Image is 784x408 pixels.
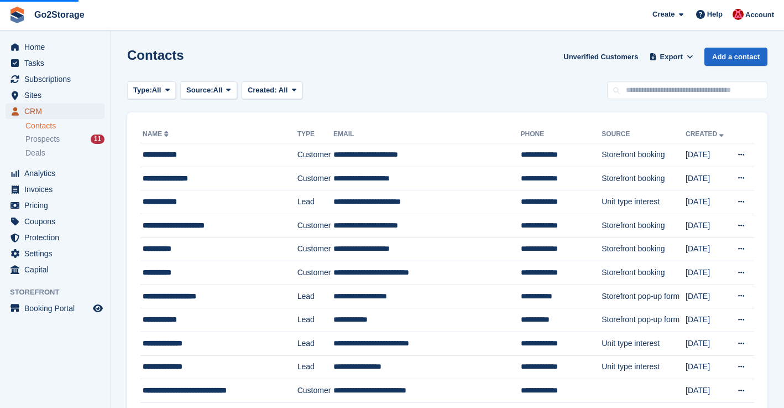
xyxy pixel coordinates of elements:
[24,71,91,87] span: Subscriptions
[6,182,104,197] a: menu
[297,143,333,167] td: Customer
[30,6,89,24] a: Go2Storage
[686,190,729,214] td: [DATE]
[6,166,104,181] a: menu
[279,86,288,94] span: All
[745,9,774,20] span: Account
[6,198,104,213] a: menu
[733,9,744,20] img: James Pearson
[602,332,686,355] td: Unit type interest
[686,285,729,308] td: [DATE]
[707,9,723,20] span: Help
[25,133,104,145] a: Prospects 11
[143,130,171,138] a: Name
[652,9,675,20] span: Create
[25,134,60,144] span: Prospects
[6,55,104,71] a: menu
[297,285,333,308] td: Lead
[297,308,333,332] td: Lead
[6,246,104,261] a: menu
[686,379,729,403] td: [DATE]
[333,126,521,143] th: Email
[6,230,104,245] a: menu
[6,39,104,55] a: menu
[686,130,726,138] a: Created
[297,261,333,285] td: Customer
[660,51,683,63] span: Export
[91,135,104,144] div: 11
[602,190,686,214] td: Unit type interest
[686,308,729,332] td: [DATE]
[24,301,91,316] span: Booking Portal
[10,287,110,298] span: Storefront
[6,104,104,119] a: menu
[24,104,91,119] span: CRM
[686,355,729,379] td: [DATE]
[152,85,161,96] span: All
[602,355,686,379] td: Unit type interest
[127,81,176,100] button: Type: All
[602,237,686,261] td: Storefront booking
[186,85,213,96] span: Source:
[602,214,686,237] td: Storefront booking
[602,126,686,143] th: Source
[686,143,729,167] td: [DATE]
[6,87,104,103] a: menu
[6,301,104,316] a: menu
[602,308,686,332] td: Storefront pop-up form
[686,167,729,190] td: [DATE]
[24,55,91,71] span: Tasks
[297,237,333,261] td: Customer
[24,166,91,181] span: Analytics
[686,214,729,237] td: [DATE]
[24,87,91,103] span: Sites
[521,126,602,143] th: Phone
[297,214,333,237] td: Customer
[24,214,91,229] span: Coupons
[6,262,104,277] a: menu
[602,167,686,190] td: Storefront booking
[297,190,333,214] td: Lead
[686,237,729,261] td: [DATE]
[133,85,152,96] span: Type:
[602,143,686,167] td: Storefront booking
[686,332,729,355] td: [DATE]
[297,379,333,403] td: Customer
[704,48,767,66] a: Add a contact
[248,86,277,94] span: Created:
[24,39,91,55] span: Home
[25,147,104,159] a: Deals
[297,167,333,190] td: Customer
[25,148,45,158] span: Deals
[647,48,696,66] button: Export
[24,262,91,277] span: Capital
[127,48,184,63] h1: Contacts
[559,48,642,66] a: Unverified Customers
[25,121,104,131] a: Contacts
[213,85,223,96] span: All
[6,71,104,87] a: menu
[297,355,333,379] td: Lead
[24,246,91,261] span: Settings
[297,332,333,355] td: Lead
[24,182,91,197] span: Invoices
[602,285,686,308] td: Storefront pop-up form
[24,198,91,213] span: Pricing
[24,230,91,245] span: Protection
[180,81,237,100] button: Source: All
[9,7,25,23] img: stora-icon-8386f47178a22dfd0bd8f6a31ec36ba5ce8667c1dd55bd0f319d3a0aa187defe.svg
[602,261,686,285] td: Storefront booking
[242,81,302,100] button: Created: All
[91,302,104,315] a: Preview store
[297,126,333,143] th: Type
[6,214,104,229] a: menu
[686,261,729,285] td: [DATE]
